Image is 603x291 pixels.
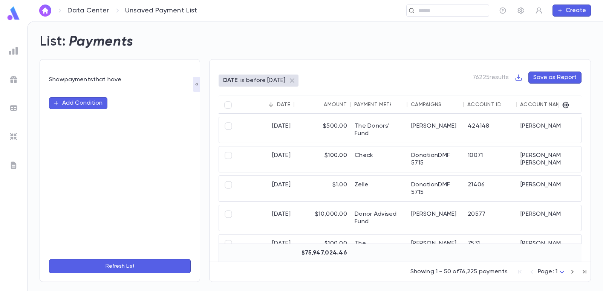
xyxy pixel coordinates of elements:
p: Unsaved Payment List [125,6,197,15]
div: Donor Advised Fund [351,205,407,231]
div: [PERSON_NAME] [407,205,464,231]
button: Save as Report [528,72,582,84]
div: Date [277,102,290,108]
p: 76225 results [473,74,509,81]
div: [DATE] [238,146,294,172]
div: [PERSON_NAME] [407,117,464,143]
div: 424148 [464,117,517,143]
div: [DATE] [238,117,294,143]
img: batches_grey.339ca447c9d9533ef1741baa751efc33.svg [9,104,18,113]
div: Amount [324,102,347,108]
div: [PERSON_NAME] [407,235,464,268]
div: 7531 [464,235,517,268]
div: $1.00 [294,176,351,201]
h2: List: [40,34,66,50]
button: Sort [442,99,454,111]
button: Sort [391,99,403,111]
div: Account Name [520,102,563,108]
div: [DATE] [238,235,294,268]
div: Account ID [467,102,501,108]
div: $500.00 [294,117,351,143]
div: 10071 [464,146,517,172]
div: [DATE] [238,176,294,201]
button: Sort [500,99,513,111]
p: DATE [223,77,238,84]
button: Create [552,5,591,17]
div: Payment Method [354,102,402,108]
div: DATEis before [DATE] [219,75,298,87]
img: reports_grey.c525e4749d1bce6a11f5fe2a8de1b229.svg [9,46,18,55]
button: Refresh List [49,259,191,273]
img: imports_grey.530a8a0e642e233f2baf0ef88e8c9fcb.svg [9,132,18,141]
a: Data Center [67,6,109,15]
div: $75,947,024.46 [294,244,351,262]
button: Sort [265,99,277,111]
p: Showing 1 - 50 of 76,225 payments [410,268,508,276]
div: 20577 [464,205,517,231]
div: $100.00 [294,146,351,172]
div: DonationDMF 5715 [407,176,464,201]
div: Check [351,146,407,172]
img: home_white.a664292cf8c1dea59945f0da9f25487c.svg [41,8,50,14]
img: campaigns_grey.99e729a5f7ee94e3726e6486bddda8f1.svg [9,75,18,84]
p: is before [DATE] [240,77,286,84]
div: Zelle [351,176,407,201]
img: letters_grey.7941b92b52307dd3b8a917253454ce1c.svg [9,161,18,170]
h2: Payments [69,34,133,50]
div: The [DEMOGRAPHIC_DATA] Communal Fund [351,235,407,268]
div: Page: 1 [538,266,566,278]
div: DonationDMF 5715 [407,146,464,172]
div: The Donors' Fund [351,117,407,143]
button: Add Condition [49,97,107,109]
div: $100.00 [294,235,351,268]
div: [DATE] [238,205,294,231]
div: $10,000.00 [294,205,351,231]
div: 21406 [464,176,517,201]
img: logo [6,6,21,21]
div: Show payments that have [49,76,191,84]
div: Campaigns [411,102,442,108]
span: Page: 1 [538,269,557,275]
button: Sort [312,99,324,111]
